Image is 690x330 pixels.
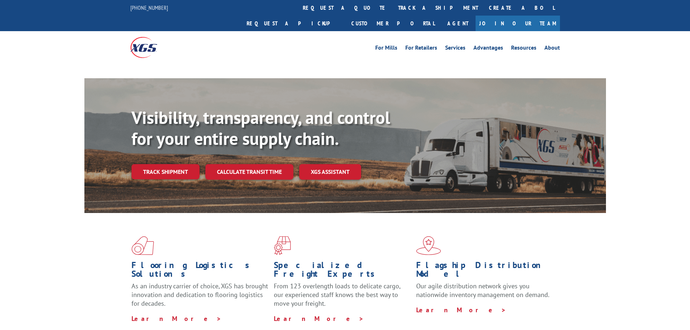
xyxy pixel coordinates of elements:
[445,45,465,53] a: Services
[544,45,560,53] a: About
[346,16,440,31] a: Customer Portal
[131,236,154,255] img: xgs-icon-total-supply-chain-intelligence-red
[299,164,361,180] a: XGS ASSISTANT
[131,282,268,308] span: As an industry carrier of choice, XGS has brought innovation and dedication to flooring logistics...
[130,4,168,11] a: [PHONE_NUMBER]
[511,45,536,53] a: Resources
[241,16,346,31] a: Request a pickup
[131,261,268,282] h1: Flooring Logistics Solutions
[416,236,441,255] img: xgs-icon-flagship-distribution-model-red
[476,16,560,31] a: Join Our Team
[131,164,200,179] a: Track shipment
[416,261,553,282] h1: Flagship Distribution Model
[473,45,503,53] a: Advantages
[405,45,437,53] a: For Retailers
[274,314,364,323] a: Learn More >
[131,106,390,150] b: Visibility, transparency, and control for your entire supply chain.
[131,314,222,323] a: Learn More >
[416,282,549,299] span: Our agile distribution network gives you nationwide inventory management on demand.
[440,16,476,31] a: Agent
[274,261,411,282] h1: Specialized Freight Experts
[375,45,397,53] a: For Mills
[274,236,291,255] img: xgs-icon-focused-on-flooring-red
[205,164,293,180] a: Calculate transit time
[416,306,506,314] a: Learn More >
[274,282,411,314] p: From 123 overlength loads to delicate cargo, our experienced staff knows the best way to move you...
